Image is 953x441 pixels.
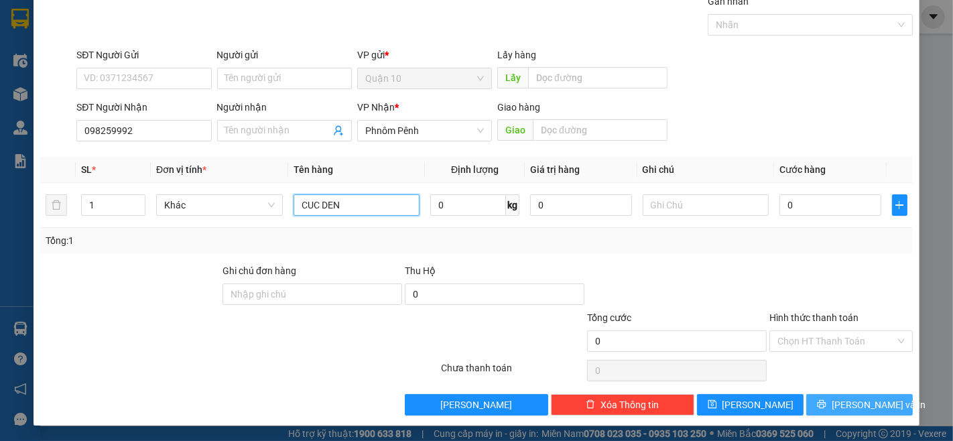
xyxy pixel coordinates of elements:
[223,283,402,305] input: Ghi chú đơn hàng
[708,399,717,410] span: save
[294,164,333,175] span: Tên hàng
[46,194,67,216] button: delete
[7,88,90,129] b: [STREET_ADDRESS][PERSON_NAME][PERSON_NAME]
[441,397,513,412] span: [PERSON_NAME]
[405,394,548,416] button: [PERSON_NAME]
[528,67,668,88] input: Dọc đường
[92,88,176,114] b: [STREET_ADDRESS][PERSON_NAME]
[440,361,586,384] div: Chưa thanh toán
[451,164,499,175] span: Định lượng
[551,394,694,416] button: deleteXóa Thông tin
[779,164,826,175] span: Cước hàng
[769,312,859,323] label: Hình thức thanh toán
[46,233,369,248] div: Tổng: 1
[530,194,631,216] input: 0
[530,164,580,175] span: Giá trị hàng
[365,68,484,88] span: Quận 10
[497,67,528,88] span: Lấy
[76,48,211,62] div: SĐT Người Gửi
[832,397,926,412] span: [PERSON_NAME] và In
[333,125,344,136] span: user-add
[817,399,826,410] span: printer
[164,195,275,215] span: Khác
[217,48,352,62] div: Người gửi
[587,312,631,323] span: Tổng cước
[76,100,211,115] div: SĐT Người Nhận
[92,74,102,84] span: environment
[506,194,519,216] span: kg
[497,119,533,141] span: Giao
[497,50,536,60] span: Lấy hàng
[357,48,492,62] div: VP gửi
[7,57,92,72] li: VP Quận 10
[156,164,206,175] span: Đơn vị tính
[497,102,540,113] span: Giao hàng
[806,394,913,416] button: printer[PERSON_NAME] và In
[405,265,436,276] span: Thu Hộ
[7,74,16,84] span: environment
[892,194,908,216] button: plus
[586,399,595,410] span: delete
[92,57,178,72] li: VP Phnôm Pênh
[533,119,668,141] input: Dọc đường
[7,7,194,32] li: [PERSON_NAME]
[643,194,769,216] input: Ghi Chú
[217,100,352,115] div: Người nhận
[365,121,484,141] span: Phnôm Pênh
[223,265,296,276] label: Ghi chú đơn hàng
[893,200,907,210] span: plus
[637,157,775,183] th: Ghi chú
[81,164,92,175] span: SL
[357,102,395,113] span: VP Nhận
[600,397,659,412] span: Xóa Thông tin
[294,194,420,216] input: VD: Bàn, Ghế
[697,394,804,416] button: save[PERSON_NAME]
[722,397,794,412] span: [PERSON_NAME]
